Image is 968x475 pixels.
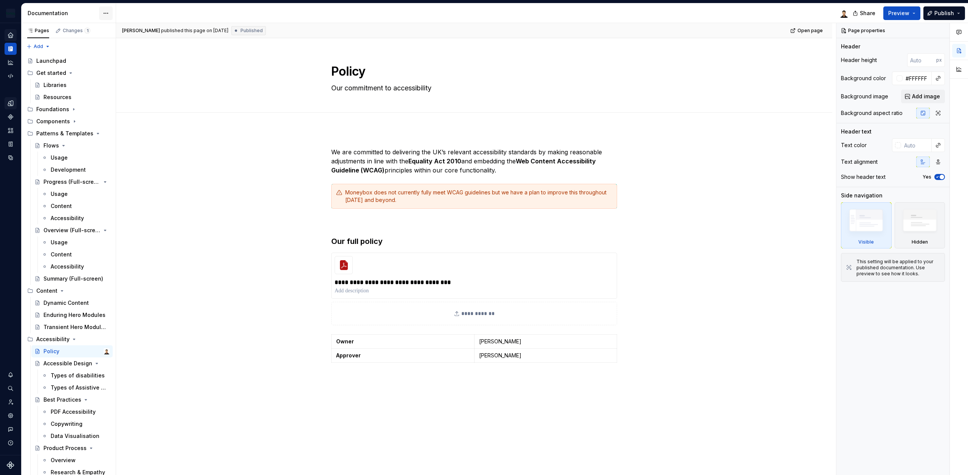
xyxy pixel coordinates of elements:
[104,348,110,354] img: Derek
[240,28,263,34] span: Published
[841,43,860,50] div: Header
[5,43,17,55] a: Documentation
[336,352,361,359] strong: Approver
[5,382,17,394] button: Search ⌘K
[901,90,945,103] button: Add image
[330,82,616,94] textarea: Our commitment to accessibility
[51,420,82,428] div: Copywriting
[895,202,945,248] div: Hidden
[39,188,113,200] a: Usage
[39,369,113,382] a: Types of disabilities
[841,109,903,117] div: Background aspect ratio
[36,118,70,125] div: Components
[51,263,84,270] div: Accessibility
[331,147,617,175] p: We are committed to delivering the UK’s relevant accessibility standards by making reasonable adj...
[883,6,920,20] button: Preview
[5,29,17,41] a: Home
[923,6,965,20] button: Publish
[43,178,101,186] div: Progress (Full-screen)
[51,251,72,258] div: Content
[936,57,942,63] p: px
[43,81,67,89] div: Libraries
[24,103,113,115] div: Foundations
[31,140,113,152] a: Flows
[84,28,90,34] span: 1
[43,444,87,452] div: Product Process
[479,352,613,359] p: [PERSON_NAME]
[31,91,113,103] a: Resources
[841,202,892,248] div: Visible
[43,311,105,319] div: Enduring Hero Modules
[39,248,113,261] a: Content
[51,372,105,379] div: Types of disabilities
[841,56,877,64] div: Header height
[888,9,909,17] span: Preview
[858,239,874,245] div: Visible
[39,406,113,418] a: PDF Accessibility
[5,410,17,422] a: Settings
[841,192,883,199] div: Side navigation
[24,55,113,67] a: Launchpad
[27,28,49,34] div: Pages
[43,396,81,404] div: Best Practices
[903,71,932,85] input: Auto
[345,189,612,204] div: Moneybox does not currently fully meet WCAG guidelines but we have a plan to improve this through...
[856,259,940,277] div: This setting will be applied to your published documentation. Use preview to see how it looks.
[31,345,113,357] a: PolicyDerek
[6,9,15,18] img: c17557e8-ebdc-49e2-ab9e-7487adcf6d53.png
[912,93,940,100] span: Add image
[841,75,886,82] div: Background color
[51,408,96,416] div: PDF Accessibility
[51,166,86,174] div: Development
[7,461,14,469] svg: Supernova Logo
[39,430,113,442] a: Data Visualisation
[841,158,878,166] div: Text alignment
[860,9,875,17] span: Share
[36,335,70,343] div: Accessibility
[24,115,113,127] div: Components
[31,321,113,333] a: Transient Hero Modules
[849,6,880,20] button: Share
[43,93,71,101] div: Resources
[43,275,103,283] div: Summary (Full-screen)
[5,423,17,435] button: Contact support
[907,53,936,67] input: Auto
[43,360,92,367] div: Accessible Design
[36,69,66,77] div: Get started
[330,62,616,81] textarea: Policy
[5,396,17,408] div: Invite team
[408,157,461,165] strong: Equality Act 2010
[841,173,886,181] div: Show header text
[841,128,872,135] div: Header text
[43,323,106,331] div: Transient Hero Modules
[39,236,113,248] a: Usage
[161,28,228,34] div: published this page on [DATE]
[5,70,17,82] a: Code automation
[5,138,17,150] a: Storybook stories
[43,348,59,355] div: Policy
[51,432,99,440] div: Data Visualisation
[43,142,59,149] div: Flows
[28,9,99,17] div: Documentation
[841,93,888,100] div: Background image
[923,174,931,180] label: Yes
[31,297,113,309] a: Dynamic Content
[51,456,76,464] div: Overview
[39,164,113,176] a: Development
[24,285,113,297] div: Content
[39,418,113,430] a: Copywriting
[5,56,17,68] a: Analytics
[39,454,113,466] a: Overview
[5,97,17,109] a: Design tokens
[31,394,113,406] a: Best Practices
[24,127,113,140] div: Patterns & Templates
[479,338,613,345] p: [PERSON_NAME]
[51,239,68,246] div: Usage
[5,152,17,164] a: Data sources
